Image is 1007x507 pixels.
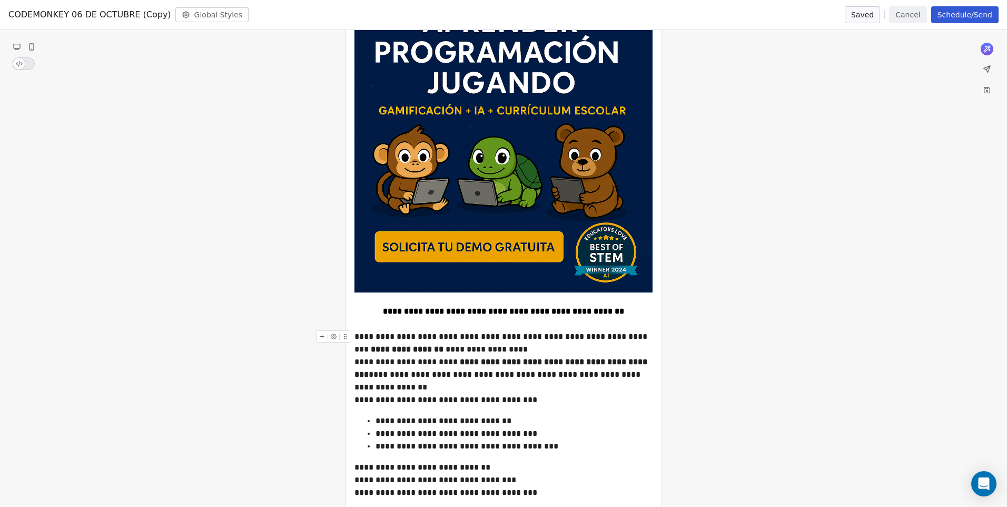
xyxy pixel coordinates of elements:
div: Open Intercom Messenger [971,471,996,496]
button: Schedule/Send [931,6,999,23]
span: CODEMONKEY 06 DE OCTUBRE (Copy) [8,8,171,21]
button: Cancel [889,6,926,23]
button: Global Styles [175,7,249,22]
button: Saved [845,6,880,23]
